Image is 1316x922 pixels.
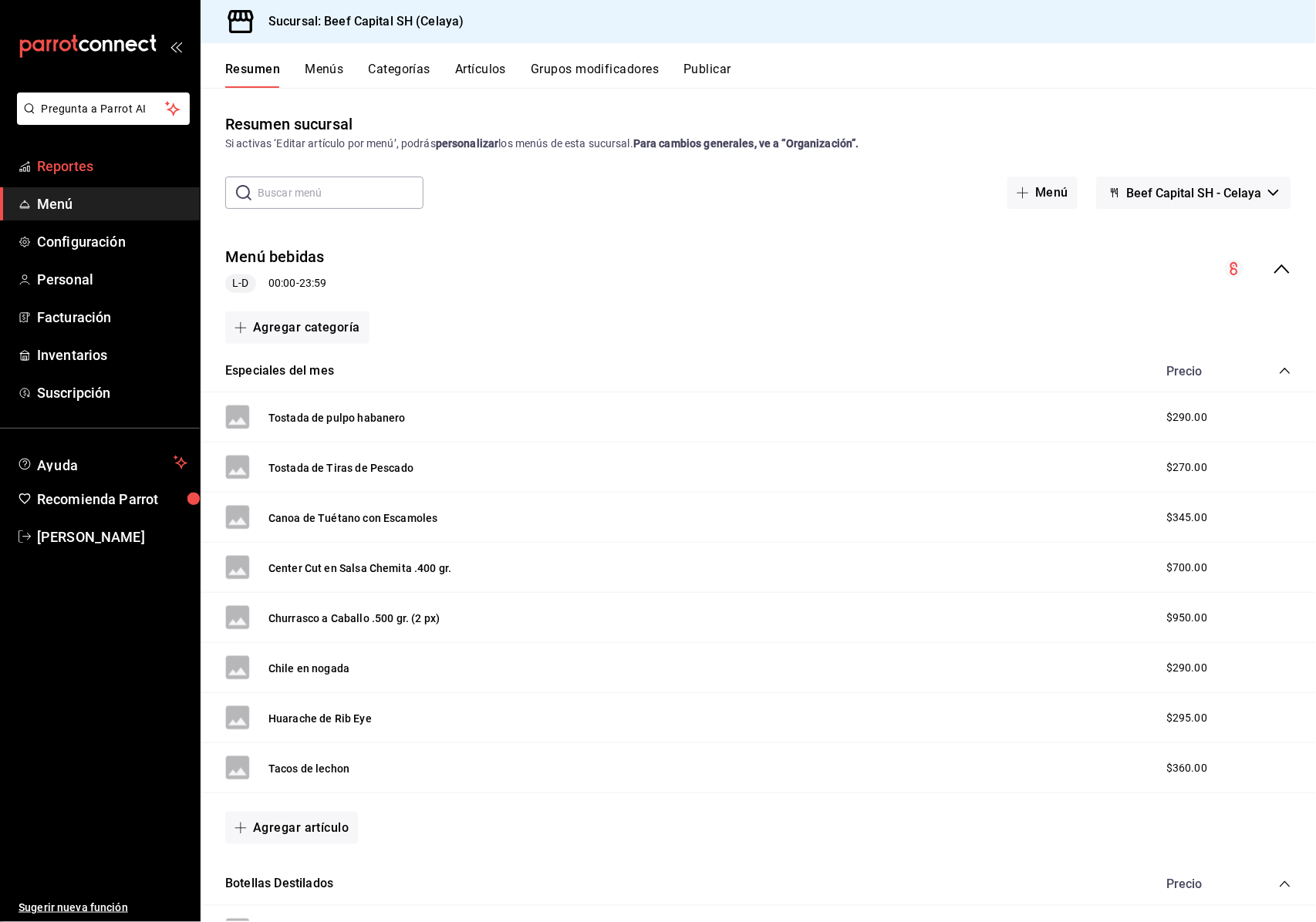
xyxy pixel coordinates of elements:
[37,453,167,472] span: Ayuda
[1166,760,1207,776] span: $360.00
[1166,710,1207,726] span: $295.00
[37,156,187,177] span: Reportes
[455,62,506,88] button: Artículos
[1151,877,1250,891] div: Precio
[305,62,343,88] button: Menús
[11,112,190,128] a: Pregunta a Parrot AI
[37,307,187,328] span: Facturación
[225,875,333,893] button: Botellas Destilados
[436,137,499,150] strong: personalizar
[37,527,187,547] span: [PERSON_NAME]
[369,62,431,88] button: Categorías
[42,101,166,117] span: Pregunta a Parrot AI
[17,93,190,125] button: Pregunta a Parrot AI
[225,311,369,344] button: Agregar categoría
[268,410,406,426] button: Tostada de pulpo habanero
[37,193,187,214] span: Menú
[268,611,440,626] button: Churrasco a Caballo .500 gr. (2 px)
[37,382,187,403] span: Suscripción
[268,460,413,476] button: Tostada de Tiras de Pescado
[1166,660,1207,676] span: $290.00
[256,12,464,31] h3: Sucursal: Beef Capital SH (Celaya)
[225,812,358,844] button: Agregar artículo
[225,246,325,268] button: Menú bebidas
[170,40,182,52] button: open_drawer_menu
[268,761,349,776] button: Tacos de lechon
[531,62,659,88] button: Grupos modificadores
[1166,560,1207,576] span: $700.00
[268,510,438,526] button: Canoa de Tuétano con Escamoles
[225,136,1291,152] div: Si activas ‘Editar artículo por menú’, podrás los menús de esta sucursal.
[633,137,859,150] strong: Para cambios generales, ve a “Organización”.
[1166,610,1207,626] span: $950.00
[1096,177,1291,209] button: Beef Capital SH - Celaya
[225,113,353,136] div: Resumen sucursal
[37,345,187,365] span: Inventarios
[37,489,187,510] span: Recomienda Parrot
[19,900,187,916] span: Sugerir nueva función
[201,234,1316,305] div: collapse-menu-row
[1279,878,1291,890] button: collapse-category-row
[268,560,451,576] button: Center Cut en Salsa Chemita .400 gr.
[1007,177,1078,209] button: Menú
[1166,459,1207,476] span: $270.00
[225,362,334,380] button: Especiales del mes
[683,62,731,88] button: Publicar
[1151,364,1250,379] div: Precio
[1127,186,1262,200] span: Beef Capital SH - Celaya
[258,177,423,208] input: Buscar menú
[1166,510,1207,526] span: $345.00
[268,711,372,726] button: Huarache de Rib Eye
[1279,365,1291,377] button: collapse-category-row
[1166,409,1207,426] span: $290.00
[268,661,349,676] button: Chile en nogada
[37,269,187,290] span: Personal
[225,62,280,88] button: Resumen
[226,275,255,291] span: L-D
[225,274,326,293] div: 00:00 - 23:59
[225,62,1316,88] div: navigation tabs
[37,231,187,252] span: Configuración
